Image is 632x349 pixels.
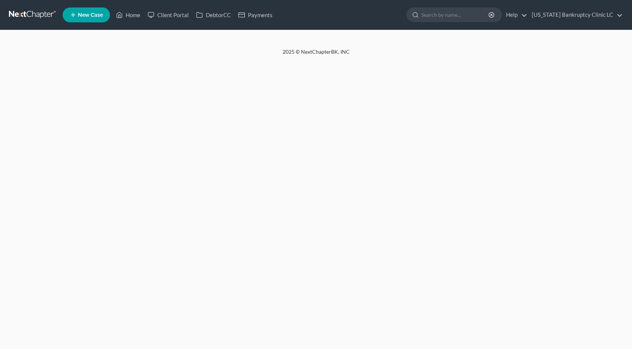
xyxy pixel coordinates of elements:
a: Home [112,8,144,22]
a: Help [502,8,527,22]
input: Search by name... [421,8,490,22]
a: Payments [235,8,276,22]
a: DebtorCC [192,8,235,22]
span: New Case [78,12,103,18]
a: [US_STATE] Bankruptcy Clinic LC [528,8,623,22]
div: 2025 © NextChapterBK, INC [104,48,529,62]
a: Client Portal [144,8,192,22]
